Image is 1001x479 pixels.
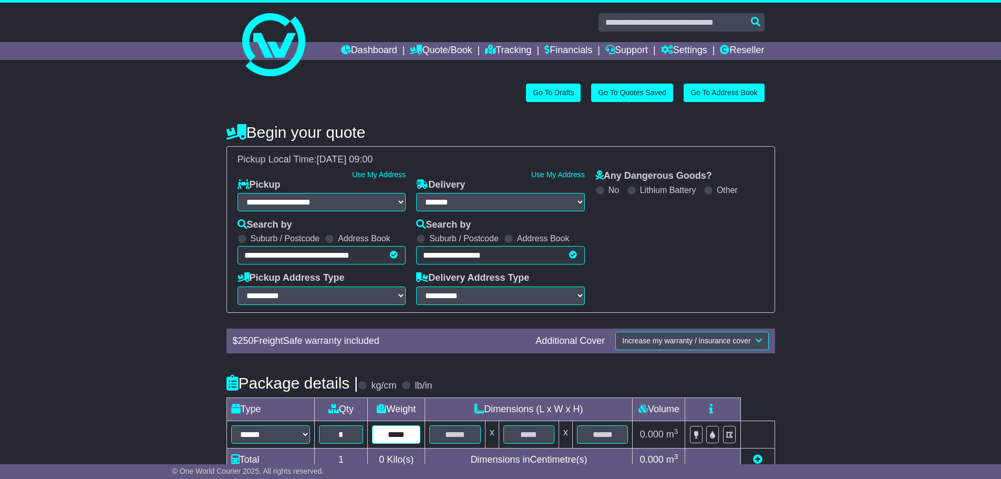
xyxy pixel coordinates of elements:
td: Type [226,398,314,421]
td: Dimensions (L x W x H) [425,398,633,421]
td: x [559,421,573,448]
td: Weight [368,398,425,421]
a: Go To Drafts [526,84,581,102]
td: x [485,421,499,448]
td: Dimensions in Centimetre(s) [425,448,633,471]
span: m [666,429,678,440]
label: Other [717,185,738,195]
div: Pickup Local Time: [232,154,769,166]
h4: Begin your quote [226,124,775,141]
a: Settings [661,42,707,60]
button: Increase my warranty / insurance cover [615,332,768,350]
label: Pickup [238,179,281,191]
span: Increase my warranty / insurance cover [622,337,750,345]
sup: 3 [674,453,678,461]
label: Search by [416,219,471,231]
h4: Package details | [226,374,358,392]
label: No [608,185,619,195]
span: [DATE] 09:00 [317,154,373,165]
a: Dashboard [341,42,397,60]
a: Use My Address [352,170,406,179]
span: m [666,454,678,465]
td: Total [226,448,314,471]
td: Kilo(s) [368,448,425,471]
span: © One World Courier 2025. All rights reserved. [172,467,324,475]
div: Additional Cover [530,335,610,347]
span: 250 [238,335,254,346]
label: Lithium Battery [640,185,696,195]
sup: 3 [674,427,678,435]
td: Volume [633,398,685,421]
td: 1 [314,448,368,471]
a: Financials [544,42,592,60]
label: Delivery [416,179,465,191]
label: Suburb / Postcode [429,233,499,243]
a: Go To Quotes Saved [591,84,673,102]
td: Qty [314,398,368,421]
a: Reseller [720,42,764,60]
label: Suburb / Postcode [251,233,320,243]
label: lb/in [415,380,432,392]
a: Quote/Book [410,42,472,60]
label: Address Book [338,233,390,243]
span: 0.000 [640,454,664,465]
label: kg/cm [371,380,396,392]
label: Any Dangerous Goods? [595,170,712,182]
span: 0.000 [640,429,664,440]
label: Delivery Address Type [416,272,529,284]
a: Support [605,42,648,60]
a: Use My Address [531,170,585,179]
label: Search by [238,219,292,231]
span: 0 [379,454,384,465]
div: $ FreightSafe warranty included [228,335,531,347]
a: Add new item [753,454,762,465]
label: Pickup Address Type [238,272,345,284]
a: Tracking [485,42,531,60]
a: Go To Address Book [684,84,764,102]
label: Address Book [517,233,570,243]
